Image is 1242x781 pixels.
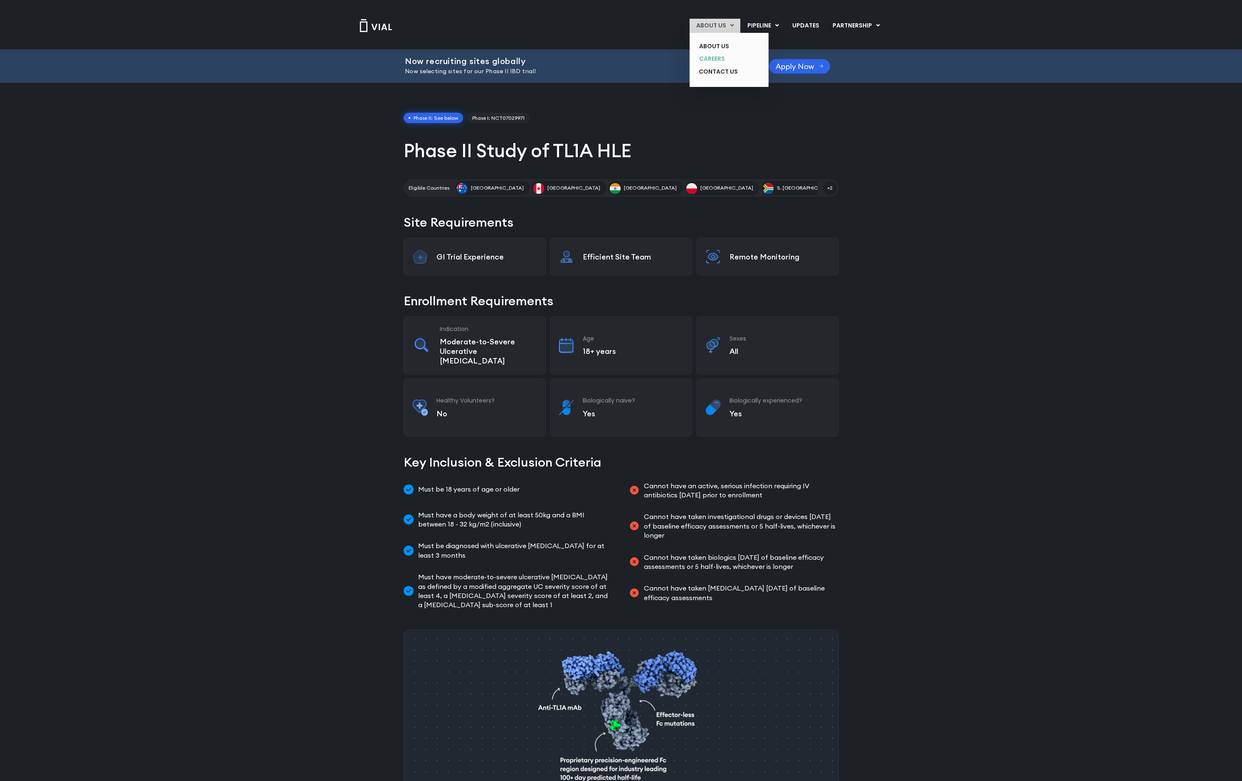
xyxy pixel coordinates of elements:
h2: Eligible Countries [409,184,449,192]
h2: Key Inclusion & Exclusion Criteria [404,453,839,471]
a: CAREERS [692,52,753,65]
h2: Enrollment Requirements [404,292,839,310]
h3: Age [583,335,683,342]
span: Phase II: See below [404,113,463,124]
span: Apply Now [776,63,814,69]
p: Efficient Site Team [583,252,683,262]
p: Now selecting sites for our Phase II IBD trial! [405,67,748,76]
img: Canada [533,183,544,194]
a: ABOUT USMenu Toggle [690,19,740,33]
span: +2 [823,181,837,195]
p: Remote Monitoring [729,252,830,262]
span: Must have a body weight of at least 50kg and a BMI between 18 - 32 kg/m2 (inclusive) [416,510,613,529]
p: Moderate-to-Severe Ulcerative [MEDICAL_DATA] [440,337,537,366]
a: ABOUT US [692,40,753,53]
img: Vial Logo [359,19,392,32]
span: [GEOGRAPHIC_DATA] [547,184,600,192]
span: Cannot have an active, serious infection requiring IV antibiotics [DATE] prior to enrollment [642,481,839,500]
p: Yes [583,409,683,418]
span: Must be diagnosed with ulcerative [MEDICAL_DATA] for at least 3 months [416,541,613,560]
h3: Indication [440,325,537,333]
span: Cannot have taken investigational drugs or devices [DATE] of baseline efficacy assessments or 5 h... [642,512,839,540]
p: All [729,346,830,356]
a: PIPELINEMenu Toggle [741,19,785,33]
a: Phase I: NCT07029971 [467,113,530,124]
h2: Site Requirements [404,213,839,231]
span: Must have moderate-to-severe ulcerative [MEDICAL_DATA] as defined by a modified aggregate UC seve... [416,572,613,610]
h3: Biologically experienced? [729,397,830,404]
span: Cannot have taken biologics [DATE] of baseline efficacy assessments or 5 half-lives, whichever is... [642,553,839,571]
img: S. Africa [763,183,774,194]
span: [GEOGRAPHIC_DATA] [471,184,524,192]
span: [GEOGRAPHIC_DATA] [700,184,753,192]
a: CONTACT US [692,65,753,79]
span: S. [GEOGRAPHIC_DATA] [777,184,835,192]
a: Apply Now [769,59,830,74]
img: Australia [457,183,468,194]
h3: Biologically naive? [583,397,683,404]
h3: Healthy Volunteers? [436,397,537,404]
span: Must be 18 years of age or older [416,481,520,498]
p: Yes [729,409,830,418]
span: Cannot have taken [MEDICAL_DATA] [DATE] of baseline efficacy assessments [642,583,839,602]
p: No [436,409,537,418]
h1: Phase II Study of TL1A HLE [404,138,839,163]
a: PARTNERSHIPMenu Toggle [826,19,887,33]
p: 18+ years [583,346,683,356]
p: GI Trial Experience [436,252,537,262]
h3: Sexes [729,335,830,342]
a: UPDATES [786,19,826,33]
img: India [610,183,621,194]
span: [GEOGRAPHIC_DATA] [624,184,677,192]
h2: Now recruiting sites globally [405,57,748,66]
img: Poland [686,183,697,194]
